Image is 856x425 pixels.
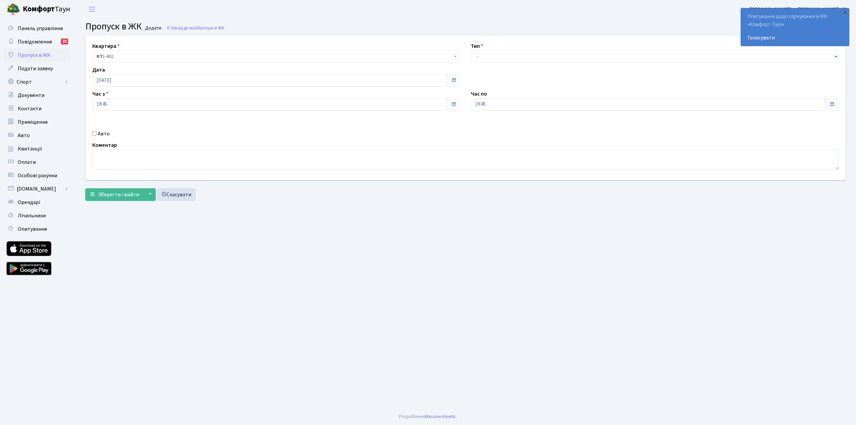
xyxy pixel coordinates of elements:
[84,4,100,15] button: Переключити навігацію
[18,118,47,126] span: Приміщення
[3,48,70,62] a: Пропуск в ЖК
[750,5,848,13] a: [PERSON_NAME]’єв [PERSON_NAME]. Ю.
[18,92,44,99] span: Документи
[3,35,70,48] a: Повідомлення21
[18,65,53,72] span: Подати заявку
[3,222,70,236] a: Опитування
[842,9,848,16] div: ×
[92,90,108,98] label: Час з
[85,188,143,201] button: Зберегти і вийти
[18,51,50,59] span: Пропуск в ЖК
[18,158,36,166] span: Оплати
[85,20,142,33] span: Пропуск в ЖК
[98,191,139,198] span: Зберегти і вийти
[3,89,70,102] a: Документи
[3,169,70,182] a: Особові рахунки
[399,413,457,420] div: Розроблено .
[92,66,105,74] label: Дата
[748,34,842,42] a: Голосувати
[18,225,47,233] span: Опитування
[23,4,55,14] b: Комфорт
[144,25,163,31] small: Додати .
[18,212,46,219] span: Лічильники
[92,141,117,149] label: Коментар
[18,25,63,32] span: Панель управління
[18,105,41,112] span: Контакти
[18,132,30,139] span: Авто
[197,25,224,31] span: Пропуск в ЖК
[18,172,57,179] span: Особові рахунки
[166,25,224,31] a: Назад до всіхПропуск в ЖК
[18,145,42,152] span: Квитанції
[3,209,70,222] a: Лічильники
[61,38,68,44] div: 21
[3,75,70,89] a: Спорт
[98,130,110,138] label: Авто
[23,4,70,15] span: Таун
[471,42,483,50] label: Тип
[3,129,70,142] a: Авто
[7,3,20,16] img: logo.png
[3,196,70,209] a: Орендарі
[97,53,103,60] b: КТ
[3,62,70,75] a: Подати заявку
[3,102,70,115] a: Контакти
[425,413,456,420] a: Massive Kinetic
[92,50,461,63] span: <b>КТ</b>&nbsp;&nbsp;&nbsp;&nbsp;1-402
[3,155,70,169] a: Оплати
[750,6,848,13] b: [PERSON_NAME]’єв [PERSON_NAME]. Ю.
[741,8,849,46] div: Опитування щодо паркування в ЖК «Комфорт Таун»
[3,182,70,196] a: [DOMAIN_NAME]
[471,90,487,98] label: Час по
[3,115,70,129] a: Приміщення
[18,199,40,206] span: Орендарі
[97,53,452,60] span: <b>КТ</b>&nbsp;&nbsp;&nbsp;&nbsp;1-402
[92,42,120,50] label: Квартира
[157,188,196,201] a: Скасувати
[18,38,52,45] span: Повідомлення
[3,22,70,35] a: Панель управління
[3,142,70,155] a: Квитанції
